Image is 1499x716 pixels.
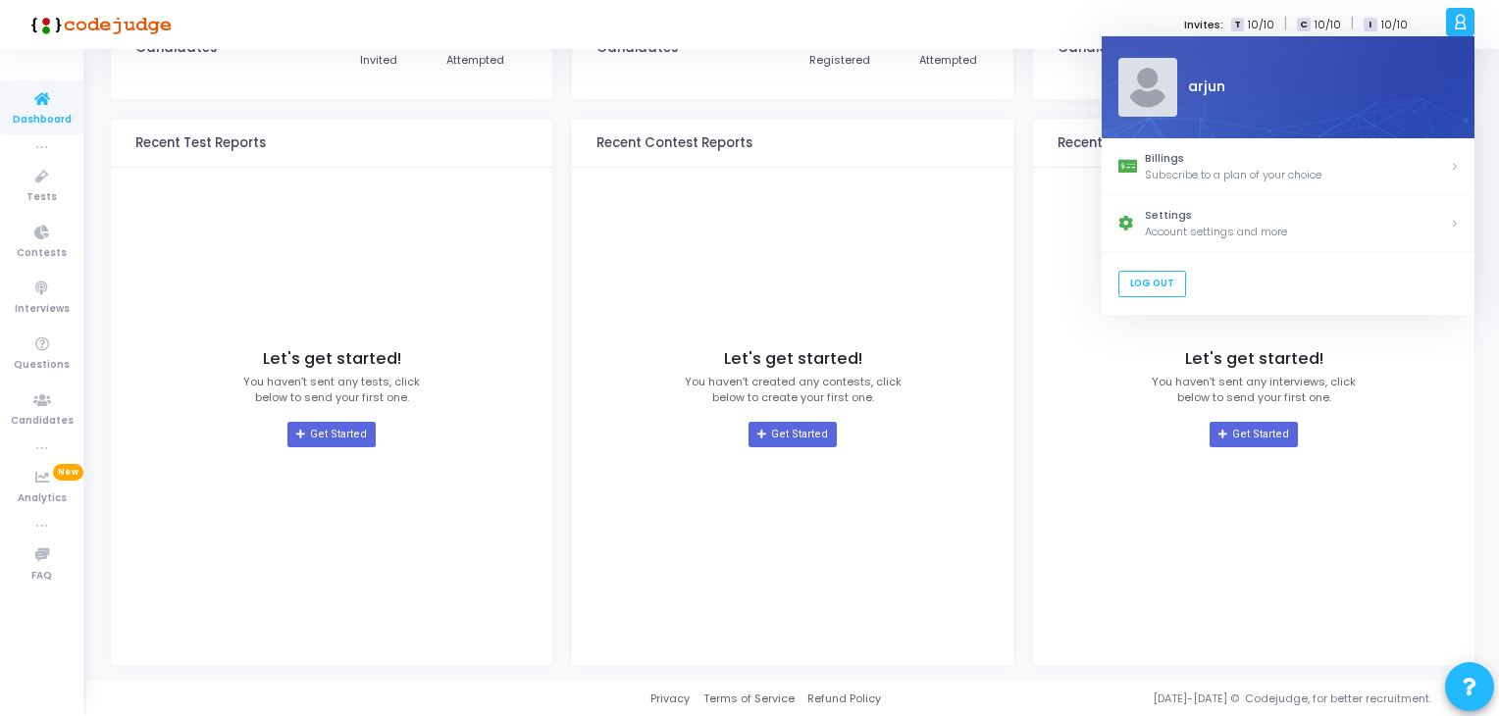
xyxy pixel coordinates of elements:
span: Candidates [11,413,74,430]
h4: Let's get started! [724,349,862,369]
span: Contests [17,245,67,262]
span: I [1364,18,1376,32]
div: Subscribe to a plan of your choice [1145,167,1450,183]
a: SettingsAccount settings and more [1102,195,1474,252]
div: Account settings and more [1145,224,1450,240]
span: 10/10 [1381,17,1408,33]
div: Settings [1145,208,1450,225]
span: New [53,464,83,481]
img: Profile Picture [1117,58,1176,117]
span: FAQ [31,568,52,585]
span: | [1351,14,1354,34]
span: | [1284,14,1287,34]
span: Interviews [15,301,70,318]
a: Log Out [1117,271,1185,297]
div: Invited [360,52,397,69]
p: You haven’t created any contests, click below to create your first one. [685,374,902,406]
span: Analytics [18,490,67,507]
div: Registered [809,52,870,69]
h3: Candidates [596,40,678,56]
a: Privacy [650,690,690,707]
div: [DATE]-[DATE] © Codejudge, for better recruitment. [881,690,1474,707]
h3: Recent Test Reports [135,135,266,151]
p: You haven’t sent any interviews, click below to send your first one. [1152,374,1356,406]
a: Get Started [287,422,375,447]
label: Invites: [1184,17,1223,33]
h3: Candidates [1058,40,1139,56]
span: Questions [14,357,70,374]
h4: Let's get started! [263,349,401,369]
span: 10/10 [1315,17,1341,33]
h3: Recent Interview Reports [1058,135,1219,151]
a: BillingsSubscribe to a plan of your choice [1102,138,1474,195]
p: You haven’t sent any tests, click below to send your first one. [243,374,420,406]
div: Attempted [919,52,977,69]
span: T [1231,18,1244,32]
img: logo [25,5,172,44]
span: C [1297,18,1310,32]
h4: Let's get started! [1185,349,1323,369]
h3: Candidates [135,40,217,56]
a: Terms of Service [703,690,795,707]
div: arjun [1176,77,1458,98]
a: Get Started [1210,422,1297,447]
div: Attempted [446,52,504,69]
a: Get Started [749,422,836,447]
span: Tests [26,189,57,206]
h3: Recent Contest Reports [596,135,752,151]
span: 10/10 [1248,17,1274,33]
a: Refund Policy [807,690,881,707]
span: Dashboard [13,112,72,128]
div: Billings [1145,150,1450,167]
